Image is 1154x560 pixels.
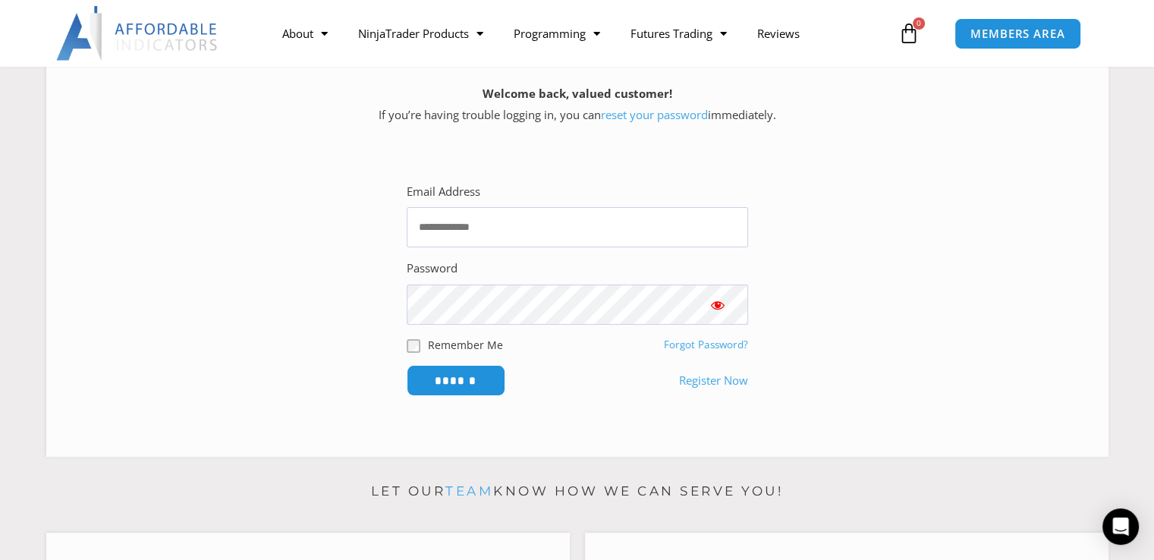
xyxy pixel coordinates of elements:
a: reset your password [601,107,708,122]
span: MEMBERS AREA [970,28,1065,39]
a: MEMBERS AREA [954,18,1081,49]
p: Let our know how we can serve you! [46,480,1108,504]
label: Password [407,258,458,279]
span: 0 [913,17,925,30]
a: NinjaTrader Products [343,16,498,51]
label: Remember Me [428,337,503,353]
p: If you’re having trouble logging in, you can immediately. [73,83,1082,126]
a: Programming [498,16,615,51]
a: Reviews [742,16,815,51]
img: LogoAI | Affordable Indicators – NinjaTrader [56,6,219,61]
a: 0 [876,11,942,55]
a: Register Now [679,370,748,392]
button: Show password [687,285,748,325]
a: Forgot Password? [664,338,748,351]
a: team [445,483,493,499]
a: About [267,16,343,51]
div: Open Intercom Messenger [1102,508,1139,545]
strong: Welcome back, valued customer! [483,86,672,101]
nav: Menu [267,16,895,51]
a: Futures Trading [615,16,742,51]
label: Email Address [407,181,480,203]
